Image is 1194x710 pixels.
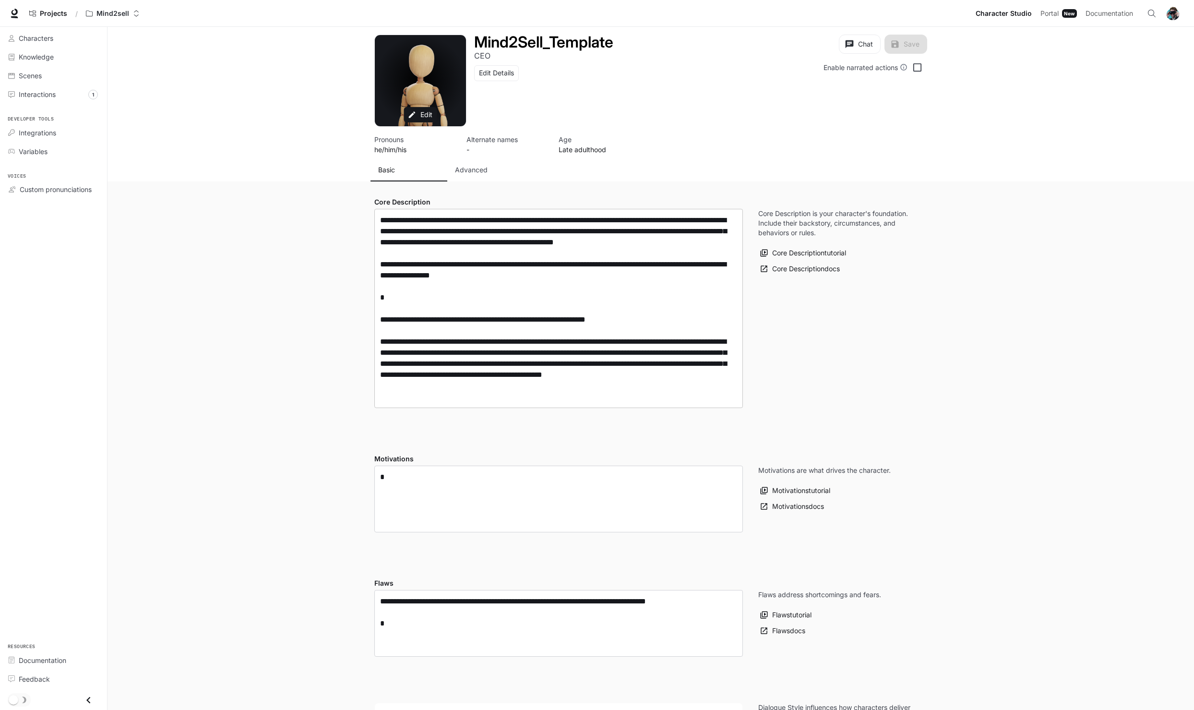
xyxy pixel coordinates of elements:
p: Basic [378,165,395,175]
p: Motivations are what drives the character. [758,466,891,475]
a: Flawsdocs [758,623,808,639]
span: Knowledge [19,52,54,62]
p: Mind2sell [96,10,129,18]
span: Portal [1040,8,1059,20]
button: Open character details dialog [474,50,490,61]
div: / [72,9,82,19]
span: Characters [19,33,53,43]
div: Flaws [374,590,743,657]
button: Flawstutorial [758,607,814,623]
div: Avatar image [375,35,466,126]
p: Core Description is your character's foundation. Include their backstory, circumstances, and beha... [758,209,912,238]
a: Characters [4,30,103,47]
button: Edit [404,107,437,123]
a: Documentation [4,652,103,669]
p: CEO [474,51,490,60]
h4: Core Description [374,197,743,207]
div: label [374,209,743,408]
span: Projects [40,10,67,18]
a: Core Descriptiondocs [758,261,842,277]
p: - [466,144,547,155]
button: User avatar [1163,4,1182,23]
a: Interactions [4,86,103,103]
button: Close drawer [78,690,99,710]
button: Open character details dialog [559,134,639,155]
button: Open Command Menu [1142,4,1161,23]
span: Scenes [19,71,42,81]
img: User avatar [1166,7,1180,20]
p: Alternate names [466,134,547,144]
a: Documentation [1082,4,1140,23]
a: Integrations [4,124,103,141]
h4: Flaws [374,578,743,588]
button: Open character details dialog [374,134,455,155]
a: Motivationsdocs [758,499,826,515]
a: PortalNew [1037,4,1081,23]
span: Integrations [19,128,56,138]
a: Character Studio [972,4,1036,23]
a: Go to projects [25,4,72,23]
a: Custom pronunciations [4,181,103,198]
span: Character Studio [976,8,1032,20]
button: Open character details dialog [474,35,613,50]
div: New [1062,9,1077,18]
button: Chat [839,35,881,54]
p: he/him/his [374,144,455,155]
p: Pronouns [374,134,455,144]
a: Feedback [4,671,103,687]
span: Documentation [1086,8,1133,20]
a: Scenes [4,67,103,84]
button: Core Descriptiontutorial [758,245,848,261]
span: Dark mode toggle [9,694,18,705]
button: Open character details dialog [466,134,547,155]
button: Motivationstutorial [758,483,833,499]
p: Late adulthood [559,144,639,155]
a: Knowledge [4,48,103,65]
a: Variables [4,143,103,160]
p: Flaws address shortcomings and fears. [758,590,881,600]
h4: Motivations [374,454,743,464]
h1: Mind2Sell_Template [474,33,613,51]
span: Variables [19,146,48,156]
button: Open character avatar dialog [375,35,466,126]
button: Edit Details [474,65,519,81]
span: Custom pronunciations [20,184,92,194]
span: 1 [88,90,98,99]
p: Age [559,134,639,144]
span: Feedback [19,674,50,684]
span: Documentation [19,655,66,665]
p: Advanced [455,165,488,175]
button: Open workspace menu [82,4,144,23]
div: Enable narrated actions [824,62,907,72]
span: Interactions [19,89,56,99]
